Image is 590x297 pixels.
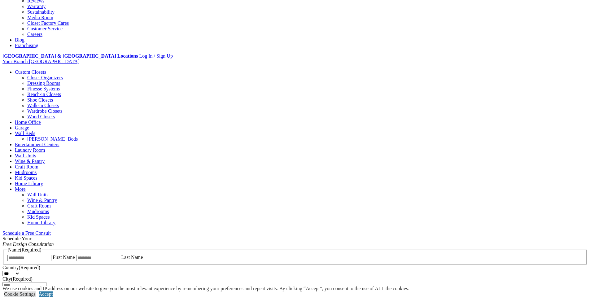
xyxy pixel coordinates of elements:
a: [PERSON_NAME] Beds [27,136,78,142]
label: City [2,276,33,282]
a: Wall Beds [15,131,35,136]
a: Kid Spaces [27,214,50,220]
a: Finesse Systems [27,86,60,91]
a: Wine & Pantry [15,159,45,164]
a: Walk-in Closets [27,103,59,108]
em: Free Design Consultation [2,242,54,247]
a: Home Library [27,220,55,225]
label: First Name [53,255,75,260]
a: Reach-in Closets [27,92,61,97]
label: Country [2,265,40,270]
a: Log In / Sign Up [139,53,173,59]
a: Wood Closets [27,114,55,119]
span: (Required) [20,247,41,252]
a: Custom Closets [15,69,46,75]
span: [GEOGRAPHIC_DATA] [29,59,79,64]
a: Cookie Settings [4,291,36,297]
a: Kid Spaces [15,175,37,181]
a: Home Library [15,181,43,186]
a: Franchising [15,43,38,48]
a: Closet Organizers [27,75,63,80]
a: Closet Factory Cares [27,20,69,26]
span: Your Branch [2,59,28,64]
a: Laundry Room [15,147,45,153]
a: Entertainment Centers [15,142,59,147]
a: Craft Room [27,203,51,208]
a: Media Room [27,15,53,20]
a: Sustainability [27,9,55,15]
a: Shoe Closets [27,97,53,103]
legend: Name [7,247,42,253]
a: Mudrooms [15,170,37,175]
a: More menu text will display only on big screen [15,186,26,192]
a: Your Branch [GEOGRAPHIC_DATA] [2,59,80,64]
a: Accept [39,291,53,297]
span: Schedule Your [2,236,54,247]
div: We use cookies and IP address on our website to give you the most relevant experience by remember... [2,286,409,291]
a: Home Office [15,120,41,125]
span: (Required) [19,265,40,270]
a: Blog [15,37,24,42]
a: Wardrobe Closets [27,108,63,114]
a: Schedule a Free Consult (opens a dropdown menu) [2,230,51,236]
a: [GEOGRAPHIC_DATA] & [GEOGRAPHIC_DATA] Locations [2,53,138,59]
a: Mudrooms [27,209,49,214]
a: Dressing Rooms [27,81,60,86]
span: (Required) [11,276,33,282]
label: Last Name [121,255,143,260]
a: Garage [15,125,29,130]
a: Wall Units [27,192,48,197]
a: Careers [27,32,42,37]
a: Warranty [27,4,46,9]
a: Customer Service [27,26,63,31]
a: Craft Room [15,164,38,169]
a: Wine & Pantry [27,198,57,203]
a: Wall Units [15,153,36,158]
